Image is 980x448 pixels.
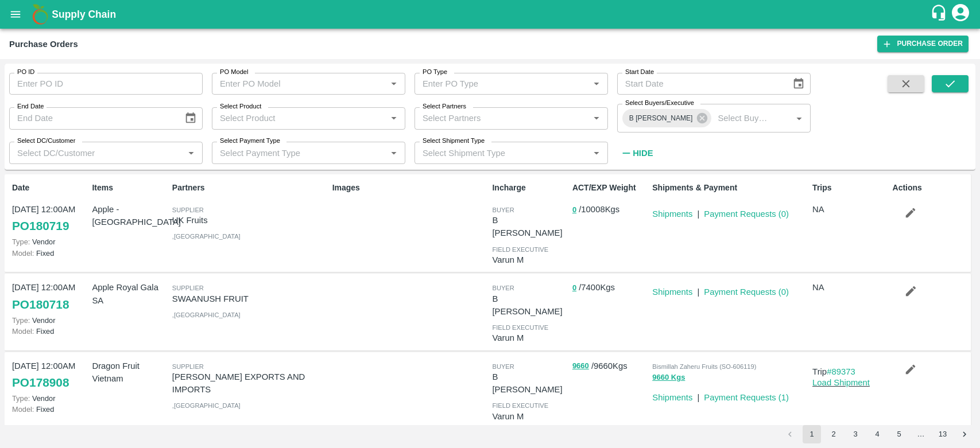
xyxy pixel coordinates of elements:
button: Choose date [180,107,202,129]
span: Bismillah Zaheru Fruits (SO-606119) [652,363,756,370]
span: , [GEOGRAPHIC_DATA] [172,402,241,409]
p: Incharge [492,182,567,194]
button: page 1 [803,425,821,443]
label: Select DC/Customer [17,137,75,146]
div: … [912,429,930,440]
input: Select Payment Type [215,145,368,160]
p: Trips [812,182,888,194]
button: Go to page 13 [933,425,952,443]
p: [DATE] 12:00AM [12,203,87,216]
span: field executive [492,246,548,253]
label: Select Partners [423,102,466,111]
span: buyer [492,207,514,213]
input: End Date [9,107,175,129]
button: Open [792,111,807,126]
button: 9660 Kgs [652,371,685,384]
p: B [PERSON_NAME] [492,293,567,318]
span: Supplier [172,363,204,370]
p: Varun M [492,410,567,423]
p: Images [332,182,488,194]
button: Choose date [788,73,809,95]
span: , [GEOGRAPHIC_DATA] [172,233,241,240]
button: 0 [572,282,576,295]
span: field executive [492,402,548,409]
p: Varun M [492,332,567,344]
button: Open [589,76,604,91]
p: B [PERSON_NAME] [492,214,567,240]
input: Select Shipment Type [418,145,571,160]
button: open drawer [2,1,29,28]
label: Select Shipment Type [423,137,485,146]
p: Vendor [12,315,87,326]
p: / 7400 Kgs [572,281,648,294]
span: Type: [12,237,30,246]
a: Supply Chain [52,6,930,22]
p: Vendor [12,236,87,247]
a: Shipments [652,287,692,297]
div: customer-support [930,4,950,25]
p: UK Fruits [172,214,328,227]
p: Apple -[GEOGRAPHIC_DATA] [92,203,167,229]
button: Go to page 2 [824,425,843,443]
p: Partners [172,182,328,194]
label: Select Buyers/Executive [625,99,694,108]
div: account of current user [950,2,971,26]
div: | [692,387,699,404]
img: logo [29,3,52,26]
label: Start Date [625,68,654,77]
span: buyer [492,363,514,370]
span: field executive [492,324,548,331]
button: 0 [572,204,576,217]
button: Open [589,146,604,161]
div: B [PERSON_NAME] [622,109,712,127]
p: SWAANUSH FRUIT [172,293,328,305]
input: Enter PO Type [418,76,571,91]
input: Select Buyers/Executive [713,111,773,126]
span: Model: [12,405,34,414]
label: Select Payment Type [220,137,280,146]
label: PO Type [423,68,447,77]
p: Actions [893,182,968,194]
span: , [GEOGRAPHIC_DATA] [172,311,241,318]
a: Payment Requests (1) [704,393,789,402]
p: Fixed [12,248,87,259]
a: Shipments [652,209,692,219]
label: PO ID [17,68,34,77]
button: Go to page 5 [890,425,908,443]
a: Shipments [652,393,692,402]
button: Open [589,111,604,126]
p: / 9660 Kgs [572,360,648,373]
input: Select DC/Customer [13,145,180,160]
a: PO180719 [12,216,69,236]
span: B [PERSON_NAME] [622,112,700,124]
a: PO180718 [12,294,69,315]
p: NA [812,203,888,216]
button: Hide [617,143,656,163]
p: ACT/EXP Weight [572,182,648,194]
div: Purchase Orders [9,37,78,52]
button: Open [386,76,401,91]
b: Supply Chain [52,9,116,20]
p: NA [812,281,888,294]
nav: pagination navigation [779,425,975,443]
input: Enter PO ID [9,73,203,95]
span: buyer [492,285,514,291]
p: Shipments & Payment [652,182,808,194]
span: Type: [12,394,30,403]
div: | [692,281,699,298]
input: Enter PO Model [215,76,368,91]
p: B [PERSON_NAME] [492,371,567,396]
p: Vendor [12,393,87,404]
input: Start Date [617,73,783,95]
p: [DATE] 12:00AM [12,360,87,372]
p: Dragon Fruit Vietnam [92,360,167,385]
p: [PERSON_NAME] EXPORTS AND IMPORTS [172,371,328,396]
p: Apple Royal Gala SA [92,281,167,307]
a: PO178908 [12,372,69,393]
button: Go to page 3 [846,425,865,443]
a: Payment Requests (0) [704,209,789,219]
p: Date [12,182,87,194]
p: Items [92,182,167,194]
a: Purchase Order [877,36,969,52]
button: Open [386,111,401,126]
